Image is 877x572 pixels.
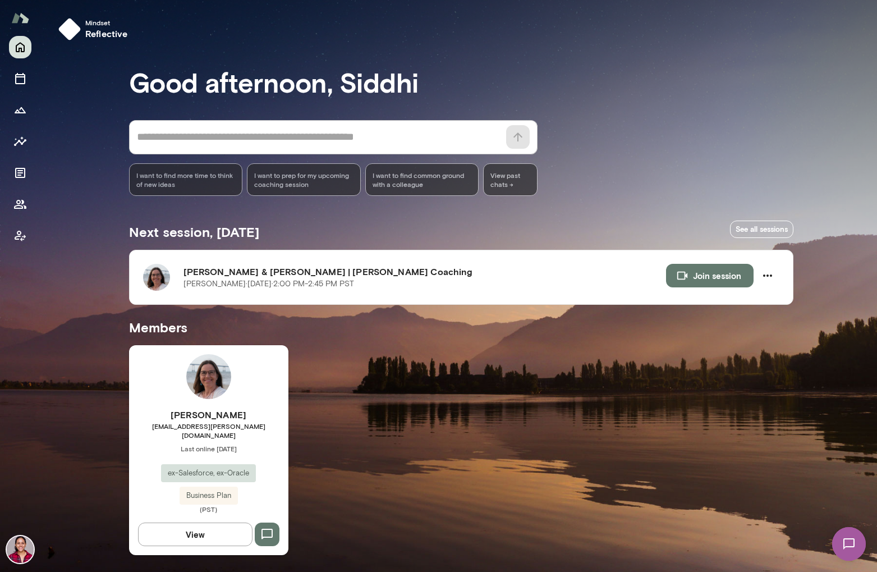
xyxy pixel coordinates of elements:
[373,171,472,189] span: I want to find common ground with a colleague
[129,408,288,422] h6: [PERSON_NAME]
[247,163,361,196] div: I want to prep for my upcoming coaching session
[365,163,479,196] div: I want to find common ground with a colleague
[183,278,354,290] p: [PERSON_NAME] · [DATE] · 2:00 PM-2:45 PM PST
[129,223,259,241] h5: Next session, [DATE]
[9,193,31,216] button: Members
[58,18,81,40] img: mindset
[9,36,31,58] button: Home
[9,225,31,247] button: Client app
[129,422,288,440] span: [EMAIL_ADDRESS][PERSON_NAME][DOMAIN_NAME]
[254,171,353,189] span: I want to prep for my upcoming coaching session
[7,536,34,563] img: Siddhi Sundar
[730,221,793,238] a: See all sessions
[666,264,754,287] button: Join session
[11,7,29,29] img: Mento
[9,130,31,153] button: Insights
[183,265,666,278] h6: [PERSON_NAME] & [PERSON_NAME] | [PERSON_NAME] Coaching
[138,523,252,546] button: View
[129,163,243,196] div: I want to find more time to think of new ideas
[161,468,256,479] span: ex-Salesforce, ex-Oracle
[129,444,288,453] span: Last online [DATE]
[180,490,238,501] span: Business Plan
[9,99,31,121] button: Growth Plan
[129,505,288,514] span: (PST)
[85,27,128,40] h6: reflective
[54,13,137,45] button: Mindsetreflective
[9,67,31,90] button: Sessions
[129,66,793,98] h3: Good afternoon, Siddhi
[129,318,793,336] h5: Members
[85,18,128,27] span: Mindset
[483,163,537,196] span: View past chats ->
[186,354,231,399] img: Renate Stoiber
[9,162,31,184] button: Documents
[136,171,236,189] span: I want to find more time to think of new ideas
